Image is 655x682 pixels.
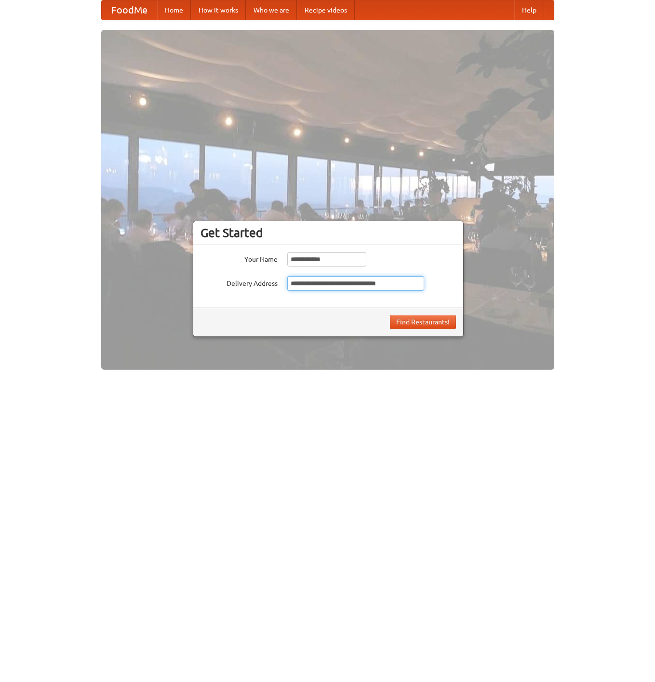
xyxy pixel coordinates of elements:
a: Help [514,0,544,20]
a: Home [157,0,191,20]
a: FoodMe [102,0,157,20]
label: Delivery Address [201,276,278,288]
label: Your Name [201,252,278,264]
a: Recipe videos [297,0,355,20]
a: Who we are [246,0,297,20]
button: Find Restaurants! [390,315,456,329]
h3: Get Started [201,226,456,240]
a: How it works [191,0,246,20]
